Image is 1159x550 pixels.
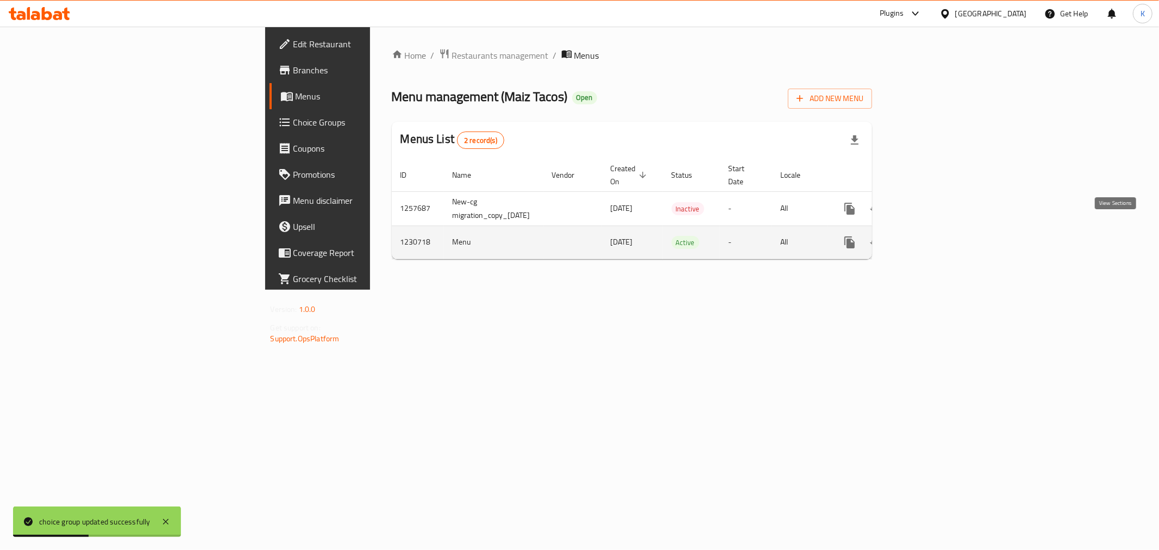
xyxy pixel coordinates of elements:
a: Menu disclaimer [270,187,459,214]
a: Choice Groups [270,109,459,135]
a: Coverage Report [270,240,459,266]
span: [DATE] [611,235,633,249]
span: Name [453,168,486,182]
span: Restaurants management [452,49,549,62]
button: more [837,229,863,255]
div: Open [572,91,597,104]
span: Vendor [552,168,589,182]
a: Upsell [270,214,459,240]
div: Export file [842,127,868,153]
span: Menus [296,90,450,103]
td: All [772,191,828,226]
span: Inactive [672,203,704,215]
h2: Menus List [400,131,504,149]
nav: breadcrumb [392,48,873,62]
span: Version: [271,302,297,316]
button: more [837,196,863,222]
a: Grocery Checklist [270,266,459,292]
span: Edit Restaurant [293,37,450,51]
span: [DATE] [611,201,633,215]
span: Promotions [293,168,450,181]
li: / [553,49,557,62]
span: K [1141,8,1145,20]
td: - [720,226,772,259]
span: Active [672,236,699,249]
div: choice group updated successfully [39,516,151,528]
td: - [720,191,772,226]
span: 1.0.0 [299,302,316,316]
span: Grocery Checklist [293,272,450,285]
span: Open [572,93,597,102]
button: Change Status [863,196,889,222]
span: 2 record(s) [458,135,504,146]
span: Start Date [729,162,759,188]
span: Coverage Report [293,246,450,259]
span: Created On [611,162,650,188]
td: All [772,226,828,259]
a: Menus [270,83,459,109]
a: Promotions [270,161,459,187]
span: Choice Groups [293,116,450,129]
span: Status [672,168,707,182]
a: Edit Restaurant [270,31,459,57]
div: [GEOGRAPHIC_DATA] [955,8,1027,20]
div: Inactive [672,202,704,215]
span: Menu management ( Maiz Tacos ) [392,84,568,109]
span: Coupons [293,142,450,155]
span: Upsell [293,220,450,233]
a: Restaurants management [439,48,549,62]
button: Add New Menu [788,89,872,109]
span: Menus [574,49,599,62]
a: Coupons [270,135,459,161]
th: Actions [828,159,950,192]
span: Add New Menu [797,92,863,105]
table: enhanced table [392,159,950,259]
a: Support.OpsPlatform [271,332,340,346]
div: Plugins [880,7,904,20]
td: Menu [444,226,543,259]
td: New-cg migration_copy_[DATE] [444,191,543,226]
span: Get support on: [271,321,321,335]
span: ID [400,168,421,182]
a: Branches [270,57,459,83]
span: Menu disclaimer [293,194,450,207]
span: Branches [293,64,450,77]
span: Locale [781,168,815,182]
